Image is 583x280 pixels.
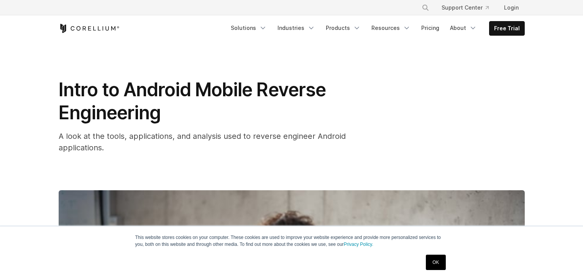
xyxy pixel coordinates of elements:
[59,78,326,124] span: Intro to Android Mobile Reverse Engineering
[273,21,320,35] a: Industries
[419,1,432,15] button: Search
[445,21,481,35] a: About
[226,21,525,36] div: Navigation Menu
[412,1,525,15] div: Navigation Menu
[489,21,524,35] a: Free Trial
[426,255,445,270] a: OK
[344,242,373,247] a: Privacy Policy.
[59,24,120,33] a: Corellium Home
[435,1,495,15] a: Support Center
[226,21,271,35] a: Solutions
[321,21,365,35] a: Products
[498,1,525,15] a: Login
[135,234,448,248] p: This website stores cookies on your computer. These cookies are used to improve your website expe...
[417,21,444,35] a: Pricing
[367,21,415,35] a: Resources
[59,132,346,152] span: A look at the tools, applications, and analysis used to reverse engineer Android applications.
